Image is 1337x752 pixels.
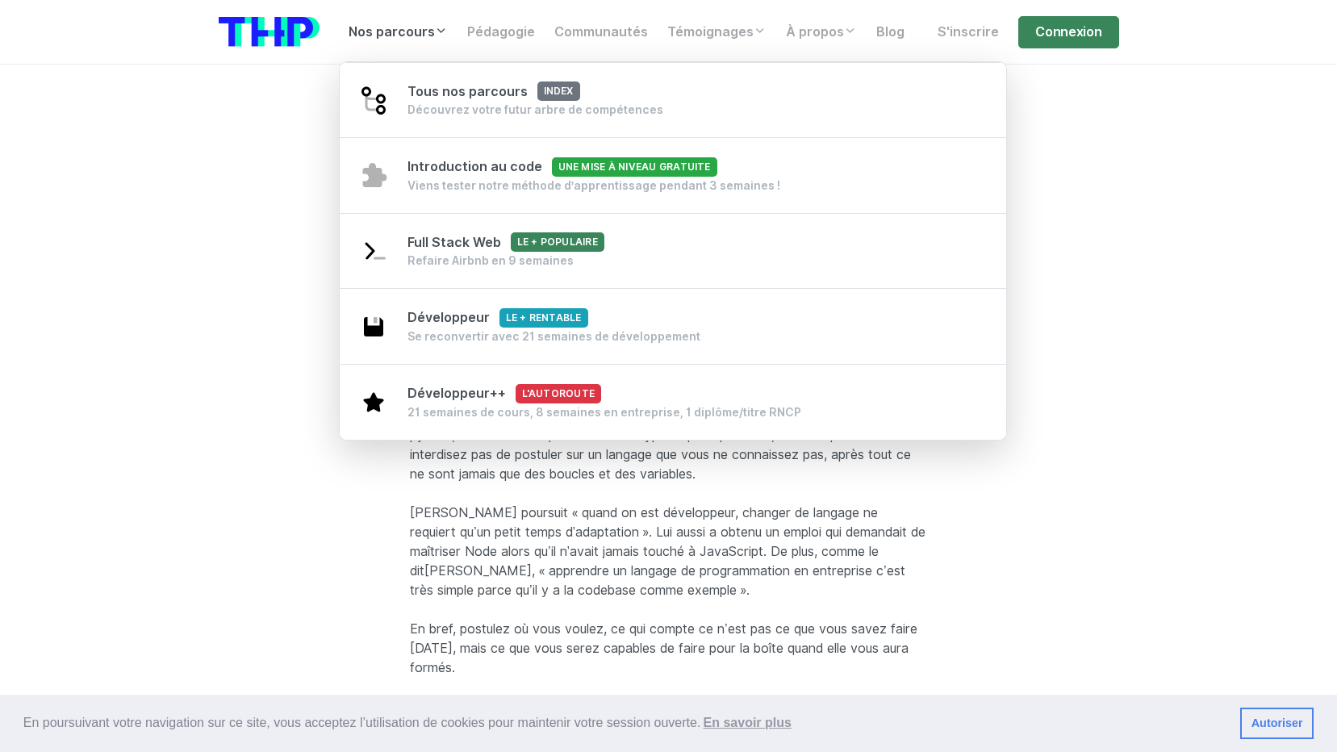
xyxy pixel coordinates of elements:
[359,161,388,190] img: puzzle-4bde4084d90f9635442e68fcf97b7805.svg
[700,711,794,735] a: learn more about cookies
[219,17,320,47] img: logo
[359,387,388,416] img: star-1b1639e91352246008672c7d0108e8fd.svg
[340,288,1007,365] a: DéveloppeurLe + rentable Se reconvertir avec 21 semaines de développement
[516,384,602,403] span: L'autoroute
[359,236,388,265] img: terminal-92af89cfa8d47c02adae11eb3e7f907c.svg
[410,620,927,678] p: En bref, postulez où vous voulez, ce qui compte ce n’est pas ce que vous savez faire [DATE], mais...
[407,404,801,420] div: 21 semaines de cours, 8 semaines en entreprise, 1 diplôme/titre RNCP
[458,16,545,48] a: Pédagogie
[359,312,388,341] img: save-2003ce5719e3e880618d2f866ea23079.svg
[1240,708,1314,740] a: dismiss cookie message
[1018,16,1118,48] a: Connexion
[339,16,458,48] a: Nos parcours
[537,81,580,101] span: index
[867,16,914,48] a: Blog
[776,16,867,48] a: À propos
[552,157,717,177] span: Une mise à niveau gratuite
[928,16,1009,48] a: S'inscrire
[407,159,717,174] span: Introduction au code
[407,386,602,401] span: Développeur++
[407,84,580,99] span: Tous nos parcours
[407,328,700,345] div: Se reconvertir avec 21 semaines de développement
[407,178,781,194] div: Viens tester notre méthode d’apprentissage pendant 3 semaines !
[658,16,776,48] a: Témoignages
[340,62,1007,139] a: Tous nos parcoursindex Découvrez votre futur arbre de compétences
[23,711,1227,735] span: En poursuivant votre navigation sur ce site, vous acceptez l’utilisation de cookies pour mainteni...
[511,232,604,252] span: Le + populaire
[340,364,1007,440] a: Développeur++L'autoroute 21 semaines de cours, 8 semaines en entreprise, 1 diplôme/titre RNCP
[359,86,388,115] img: git-4-38d7f056ac829478e83c2c2dd81de47b.svg
[407,235,604,250] span: Full Stack Web
[499,308,588,328] span: Le + rentable
[340,137,1007,214] a: Introduction au codeUne mise à niveau gratuite Viens tester notre méthode d’apprentissage pendant...
[340,213,1007,290] a: Full Stack WebLe + populaire Refaire Airbnb en 9 semaines
[410,503,927,600] p: [PERSON_NAME] poursuit « quand on est développeur, changer de langage ne requiert qu’un petit tem...
[407,102,663,118] div: Découvrez votre futur arbre de compétences
[407,310,588,325] span: Développeur
[545,16,658,48] a: Communautés
[407,253,604,269] div: Refaire Airbnb en 9 semaines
